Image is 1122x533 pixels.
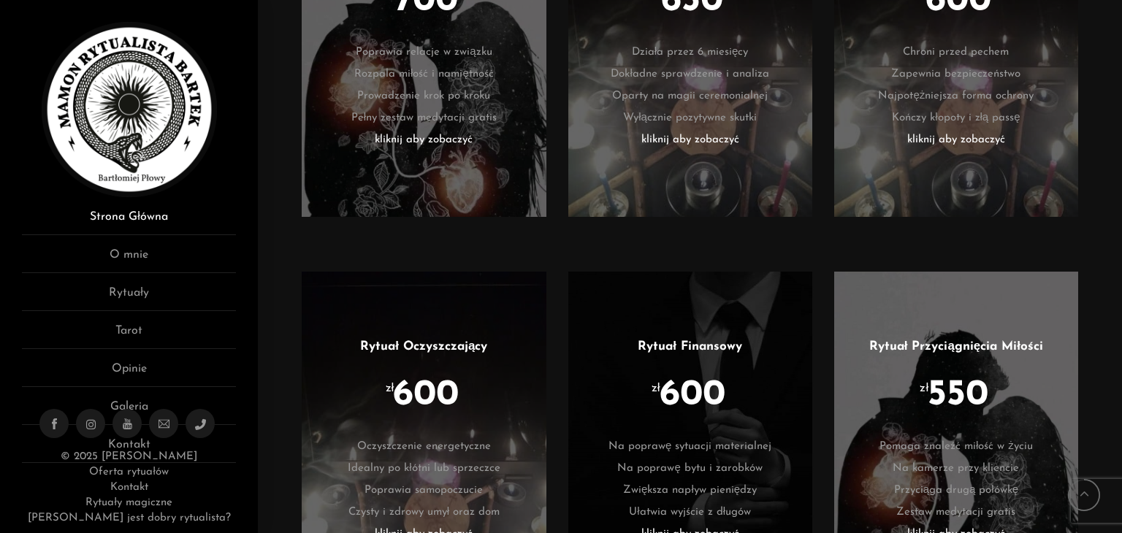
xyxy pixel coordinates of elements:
a: Opinie [22,360,236,387]
li: Dokładne sprawdzenie i analiza [590,64,790,85]
li: Zestaw medytacji gratis [856,502,1056,524]
li: Zwiększa napływ pieniędzy [590,480,790,502]
sup: zł [920,382,928,394]
li: Ułatwia wyjście z długów [590,502,790,524]
li: Na kamerze przy kliencie [856,458,1056,480]
li: kliknij aby zobaczyć [856,129,1056,151]
span: 550 [928,377,988,414]
li: kliknij aby zobaczyć [590,129,790,151]
li: Pełny zestaw medytacji gratis [324,107,524,129]
li: Czysty i zdrowy umył oraz dom [324,502,524,524]
a: O mnie [22,246,236,273]
li: Najpotężniejsza forma ochrony [856,85,1056,107]
a: Rytuał Oczyszczający [360,340,487,353]
a: Strona Główna [22,208,236,235]
img: Rytualista Bartek [42,22,217,197]
a: [PERSON_NAME] jest dobry rytualista? [28,513,231,524]
span: 600 [393,377,459,414]
sup: zł [386,382,394,394]
sup: zł [652,382,660,394]
li: Na poprawę bytu i zarobków [590,458,790,480]
a: Rytuał Finansowy [638,340,742,353]
li: Chroni przed pechem [856,42,1056,64]
li: Oparty na magii ceremonialnej [590,85,790,107]
li: Na poprawę sytuacji materialnej [590,436,790,458]
li: Działa przez 6 miesięcy [590,42,790,64]
li: Zapewnia bezpieczeństwo [856,64,1056,85]
a: Galeria [22,398,236,425]
a: Tarot [22,322,236,349]
li: Rozpala miłość i namiętność [324,64,524,85]
span: 600 [660,377,725,414]
li: Wyłącznie pozytywne skutki [590,107,790,129]
li: Kończy kłopoty i złą passę [856,107,1056,129]
a: Rytuał Przyciągnięcia Miłości [869,340,1043,353]
a: Rytuały magiczne [85,497,172,508]
a: Rytuały [22,284,236,311]
li: kliknij aby zobaczyć [324,129,524,151]
li: Idealny po kłótni lub sprzeczce [324,458,524,480]
a: Kontakt [110,482,148,493]
li: Pomaga znaleźć miłość w życiu [856,436,1056,458]
li: Prowadzenie krok po kroku [324,85,524,107]
a: Oferta rytuałów [89,467,168,478]
li: Poprawia relacje w związku [324,42,524,64]
li: Poprawia samopoczucie [324,480,524,502]
li: Oczyszczenie energetyczne [324,436,524,458]
li: Przyciąga drugą połówkę [856,480,1056,502]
